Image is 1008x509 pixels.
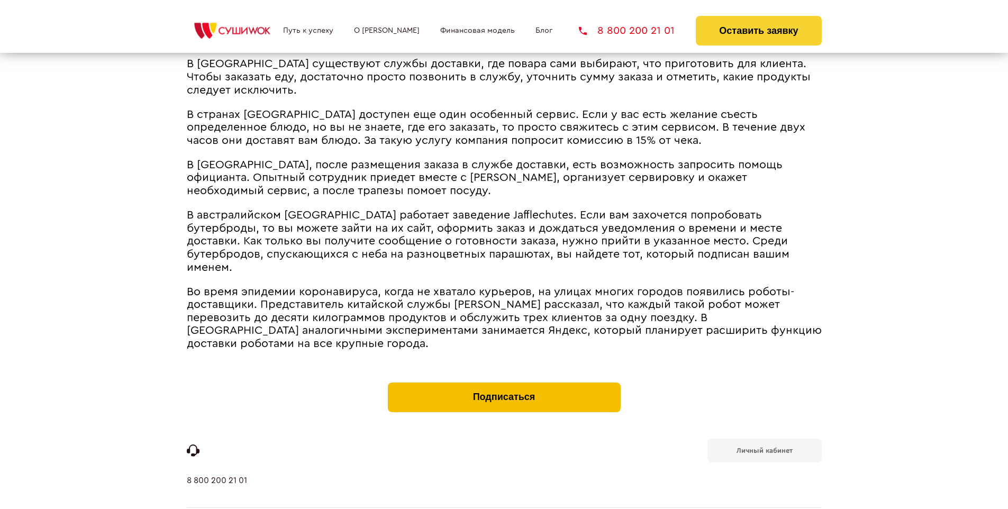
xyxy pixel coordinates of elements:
[187,159,783,196] span: В [GEOGRAPHIC_DATA], после размещения заказа в службе доставки, есть возможность запросить помощь...
[579,25,675,36] a: 8 800 200 21 01
[440,26,515,35] a: Финансовая модель
[388,383,621,412] button: Подписаться
[354,26,420,35] a: О [PERSON_NAME]
[737,447,793,454] b: Личный кабинет
[535,26,552,35] a: Блог
[597,25,675,36] span: 8 800 200 21 01
[187,109,805,146] span: В странах [GEOGRAPHIC_DATA] доступен еще один особенный сервис. Если у вас есть желание съесть оп...
[696,16,821,46] button: Оставить заявку
[187,210,789,272] span: В австралийском [GEOGRAPHIC_DATA] работает заведение Jafflechutes. Если вам захочется попробовать...
[187,286,822,349] span: Во время эпидемии коронавируса, когда не хватало курьеров, на улицах многих городов появились роб...
[707,439,822,462] a: Личный кабинет
[187,476,247,507] a: 8 800 200 21 01
[283,26,333,35] a: Путь к успеху
[187,58,811,95] span: В [GEOGRAPHIC_DATA] существуют службы доставки, где повара сами выбирают, что приготовить для кли...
